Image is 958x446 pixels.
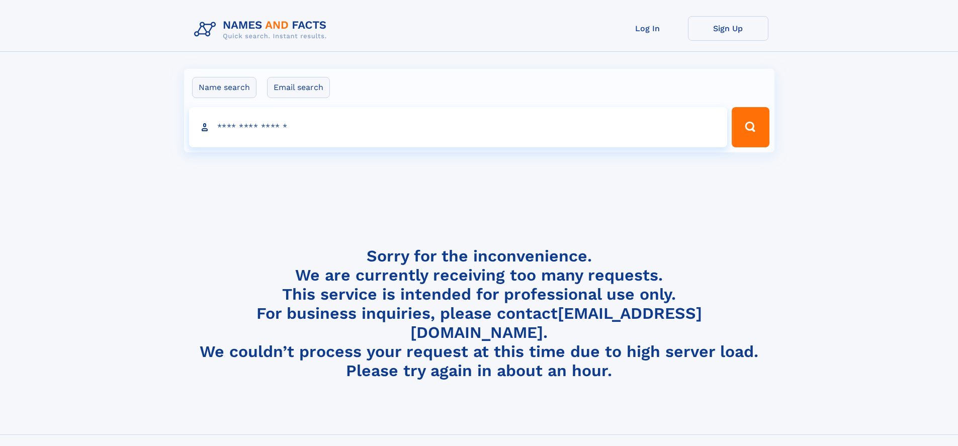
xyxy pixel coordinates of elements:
[732,107,769,147] button: Search Button
[607,16,688,41] a: Log In
[267,77,330,98] label: Email search
[190,246,768,381] h4: Sorry for the inconvenience. We are currently receiving too many requests. This service is intend...
[189,107,728,147] input: search input
[190,16,335,43] img: Logo Names and Facts
[192,77,256,98] label: Name search
[688,16,768,41] a: Sign Up
[410,304,702,342] a: [EMAIL_ADDRESS][DOMAIN_NAME]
